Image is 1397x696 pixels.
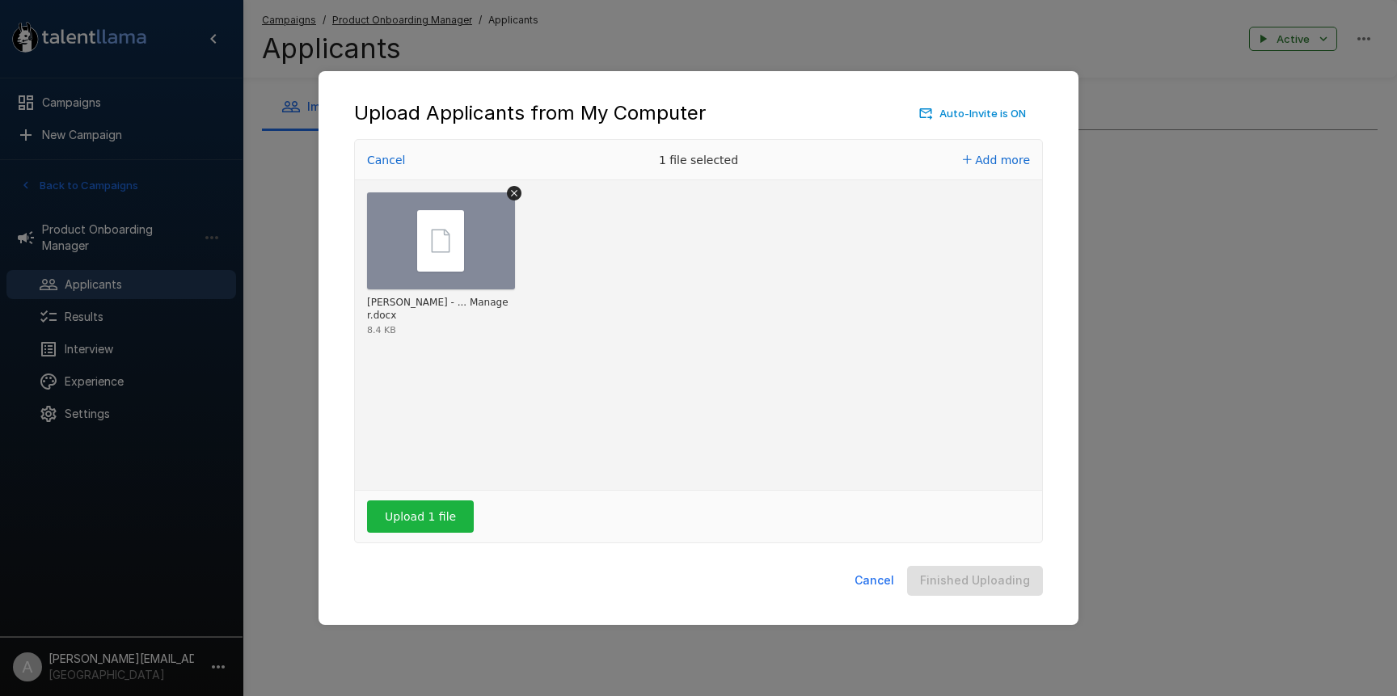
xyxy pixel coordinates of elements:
[975,154,1030,167] span: Add more
[367,500,474,533] button: Upload 1 file
[362,149,410,171] button: Cancel
[367,297,511,322] div: Adam Stokar - Onboarding Manager.docx
[577,140,820,180] div: 1 file selected
[507,186,521,200] button: Remove file
[916,101,1030,126] button: Auto-Invite is ON
[354,139,1043,543] div: Uppy Dashboard
[367,326,396,335] div: 8.4 KB
[354,100,1043,126] div: Upload Applicants from My Computer
[848,566,901,596] button: Cancel
[956,149,1036,171] button: Add more files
